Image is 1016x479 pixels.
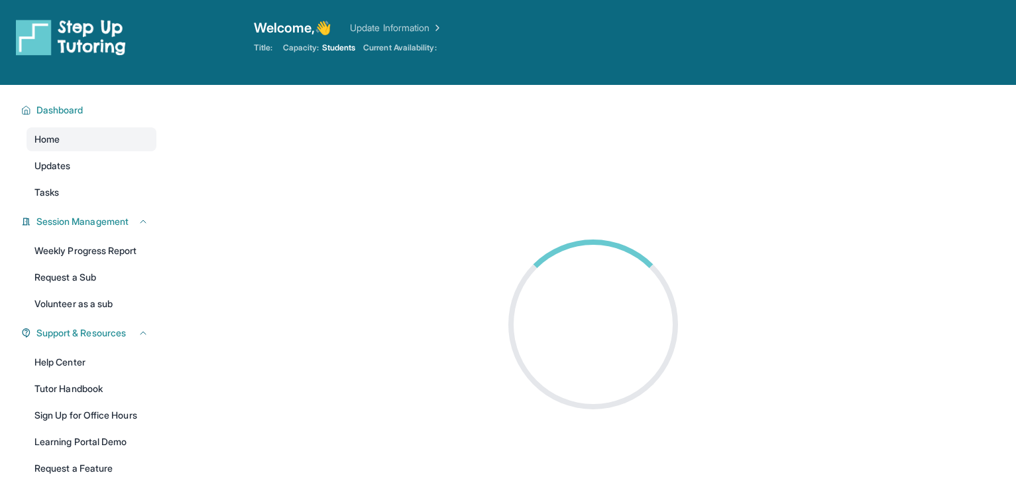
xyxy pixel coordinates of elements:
[429,21,443,34] img: Chevron Right
[36,103,84,117] span: Dashboard
[322,42,356,53] span: Students
[31,326,148,340] button: Support & Resources
[27,180,156,204] a: Tasks
[27,350,156,374] a: Help Center
[254,19,332,37] span: Welcome, 👋
[350,21,443,34] a: Update Information
[27,127,156,151] a: Home
[27,265,156,289] a: Request a Sub
[36,215,129,228] span: Session Management
[36,326,126,340] span: Support & Resources
[27,239,156,263] a: Weekly Progress Report
[31,215,148,228] button: Session Management
[27,377,156,401] a: Tutor Handbook
[27,430,156,454] a: Learning Portal Demo
[34,159,71,172] span: Updates
[363,42,436,53] span: Current Availability:
[27,403,156,427] a: Sign Up for Office Hours
[27,292,156,316] a: Volunteer as a sub
[34,133,60,146] span: Home
[27,154,156,178] a: Updates
[34,186,59,199] span: Tasks
[254,42,272,53] span: Title:
[283,42,319,53] span: Capacity:
[31,103,148,117] button: Dashboard
[16,19,126,56] img: logo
